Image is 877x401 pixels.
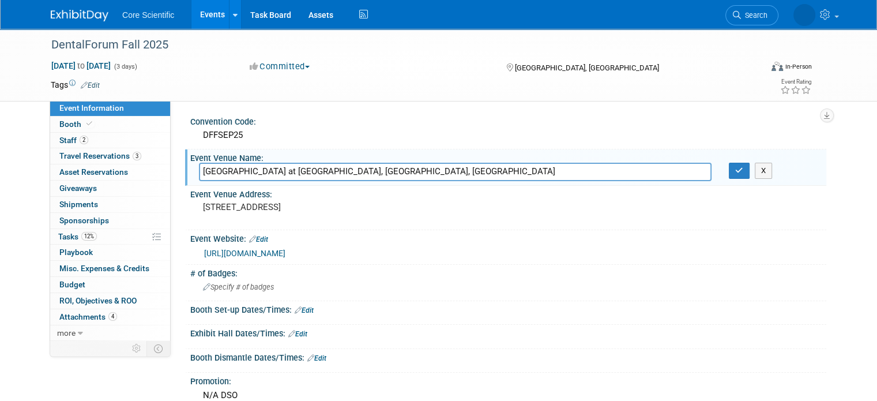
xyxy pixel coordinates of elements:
[50,261,170,276] a: Misc. Expenses & Credits
[59,167,128,177] span: Asset Reservations
[59,136,88,145] span: Staff
[190,325,826,340] div: Exhibit Hall Dates/Times:
[51,10,108,21] img: ExhibitDay
[699,60,812,77] div: Event Format
[515,63,659,72] span: [GEOGRAPHIC_DATA], [GEOGRAPHIC_DATA]
[190,149,826,164] div: Event Venue Name:
[50,229,170,245] a: Tasks12%
[725,5,778,25] a: Search
[50,325,170,341] a: more
[50,277,170,293] a: Budget
[50,309,170,325] a: Attachments4
[307,354,326,362] a: Edit
[785,62,812,71] div: In-Person
[199,126,818,144] div: DFFSEP25
[59,312,117,321] span: Attachments
[50,181,170,196] a: Giveaways
[59,119,95,129] span: Booth
[59,103,124,113] span: Event Information
[288,330,307,338] a: Edit
[59,280,85,289] span: Budget
[755,163,773,179] button: X
[59,216,109,225] span: Sponsorships
[58,232,97,241] span: Tasks
[51,79,100,91] td: Tags
[780,79,811,85] div: Event Rating
[50,245,170,260] a: Playbook
[76,61,86,70] span: to
[190,113,826,128] div: Convention Code:
[51,61,111,71] span: [DATE] [DATE]
[50,100,170,116] a: Event Information
[190,230,826,245] div: Event Website:
[122,10,174,20] span: Core Scientific
[203,283,274,291] span: Specify # of badges
[59,264,149,273] span: Misc. Expenses & Credits
[249,235,268,243] a: Edit
[59,296,137,305] span: ROI, Objectives & ROO
[771,62,783,71] img: Format-Inperson.png
[204,249,285,258] a: [URL][DOMAIN_NAME]
[190,301,826,316] div: Booth Set-up Dates/Times:
[190,186,826,200] div: Event Venue Address:
[793,4,815,26] img: Megan Murray
[86,121,92,127] i: Booth reservation complete
[295,306,314,314] a: Edit
[190,265,826,279] div: # of Badges:
[190,349,826,364] div: Booth Dismantle Dates/Times:
[50,213,170,228] a: Sponsorships
[108,312,117,321] span: 4
[147,341,171,356] td: Toggle Event Tabs
[57,328,76,338] span: more
[50,148,170,164] a: Travel Reservations3
[190,373,826,387] div: Promotion:
[203,202,443,212] pre: [STREET_ADDRESS]
[50,293,170,309] a: ROI, Objectives & ROO
[50,197,170,212] a: Shipments
[81,232,97,241] span: 12%
[47,35,747,55] div: DentalForum Fall 2025
[59,151,141,160] span: Travel Reservations
[59,200,98,209] span: Shipments
[133,152,141,160] span: 3
[246,61,314,73] button: Committed
[127,341,147,356] td: Personalize Event Tab Strip
[59,248,93,257] span: Playbook
[50,164,170,180] a: Asset Reservations
[59,183,97,193] span: Giveaways
[741,11,767,20] span: Search
[50,133,170,148] a: Staff2
[113,63,137,70] span: (3 days)
[50,117,170,132] a: Booth
[80,136,88,144] span: 2
[81,81,100,89] a: Edit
